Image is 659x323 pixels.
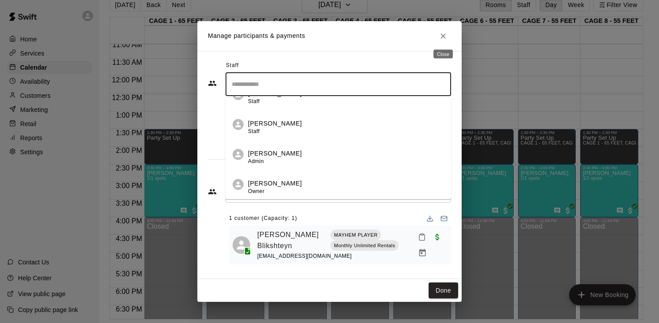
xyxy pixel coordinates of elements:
[437,212,451,226] button: Email participants
[257,229,327,252] a: [PERSON_NAME] Blikshteyn
[226,59,239,73] span: Staff
[429,282,458,299] button: Done
[248,128,259,134] span: Staff
[257,253,352,259] span: [EMAIL_ADDRESS][DOMAIN_NAME]
[208,79,217,88] svg: Staff
[248,98,259,104] span: Staff
[423,212,437,226] button: Download list
[233,149,244,160] div: Brendan Kalkau
[229,212,297,226] span: 1 customer (Capacity: 1)
[248,188,264,194] span: Owner
[334,231,378,239] p: MAYHEM PLAYER
[334,242,395,249] p: Monthly Unlimited Rentals
[248,119,302,128] p: [PERSON_NAME]
[433,50,453,59] div: Close
[208,187,217,196] svg: Customers
[248,179,302,188] p: [PERSON_NAME]
[248,158,264,164] span: Admin
[208,31,305,41] p: Manage participants & payments
[233,119,244,130] div: Jake Yandolino
[415,230,429,245] button: Mark attendance
[233,179,244,190] div: Brian Mann
[233,236,250,254] div: Melanie Zavadsky Blikshteyn
[429,233,445,240] span: Waived payment
[226,72,451,96] div: Search staff
[415,245,430,261] button: Manage bookings & payment
[248,149,302,158] p: [PERSON_NAME]
[435,28,451,44] button: Close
